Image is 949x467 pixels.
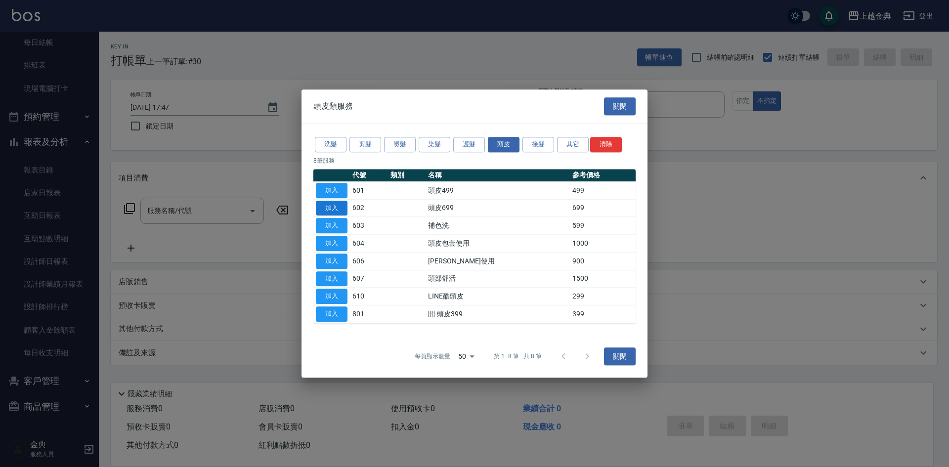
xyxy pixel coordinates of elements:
[570,169,636,182] th: 參考價格
[426,199,570,217] td: 頭皮699
[570,217,636,235] td: 599
[350,169,388,182] th: 代號
[426,217,570,235] td: 補色洗
[590,137,622,152] button: 清除
[315,137,346,152] button: 洗髮
[426,182,570,200] td: 頭皮499
[570,182,636,200] td: 499
[316,271,347,287] button: 加入
[316,306,347,322] button: 加入
[316,236,347,251] button: 加入
[454,343,478,370] div: 50
[316,201,347,216] button: 加入
[453,137,485,152] button: 護髮
[350,217,388,235] td: 603
[316,218,347,234] button: 加入
[426,235,570,253] td: 頭皮包套使用
[316,183,347,198] button: 加入
[316,254,347,269] button: 加入
[350,199,388,217] td: 602
[388,169,426,182] th: 類別
[522,137,554,152] button: 接髮
[349,137,381,152] button: 剪髮
[350,235,388,253] td: 604
[316,289,347,304] button: 加入
[604,347,636,366] button: 關閉
[350,305,388,323] td: 801
[488,137,519,152] button: 頭皮
[426,305,570,323] td: 開-頭皮399
[570,199,636,217] td: 699
[570,288,636,305] td: 299
[384,137,416,152] button: 燙髮
[426,270,570,288] td: 頭部舒活
[570,305,636,323] td: 399
[419,137,450,152] button: 染髮
[426,288,570,305] td: LINE酷頭皮
[350,182,388,200] td: 601
[570,253,636,270] td: 900
[426,253,570,270] td: [PERSON_NAME]使用
[415,352,450,361] p: 每頁顯示數量
[570,270,636,288] td: 1500
[350,288,388,305] td: 610
[350,270,388,288] td: 607
[570,235,636,253] td: 1000
[313,101,353,111] span: 頭皮類服務
[350,253,388,270] td: 606
[426,169,570,182] th: 名稱
[313,156,636,165] p: 8 筆服務
[557,137,589,152] button: 其它
[604,97,636,116] button: 關閉
[494,352,542,361] p: 第 1–8 筆 共 8 筆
